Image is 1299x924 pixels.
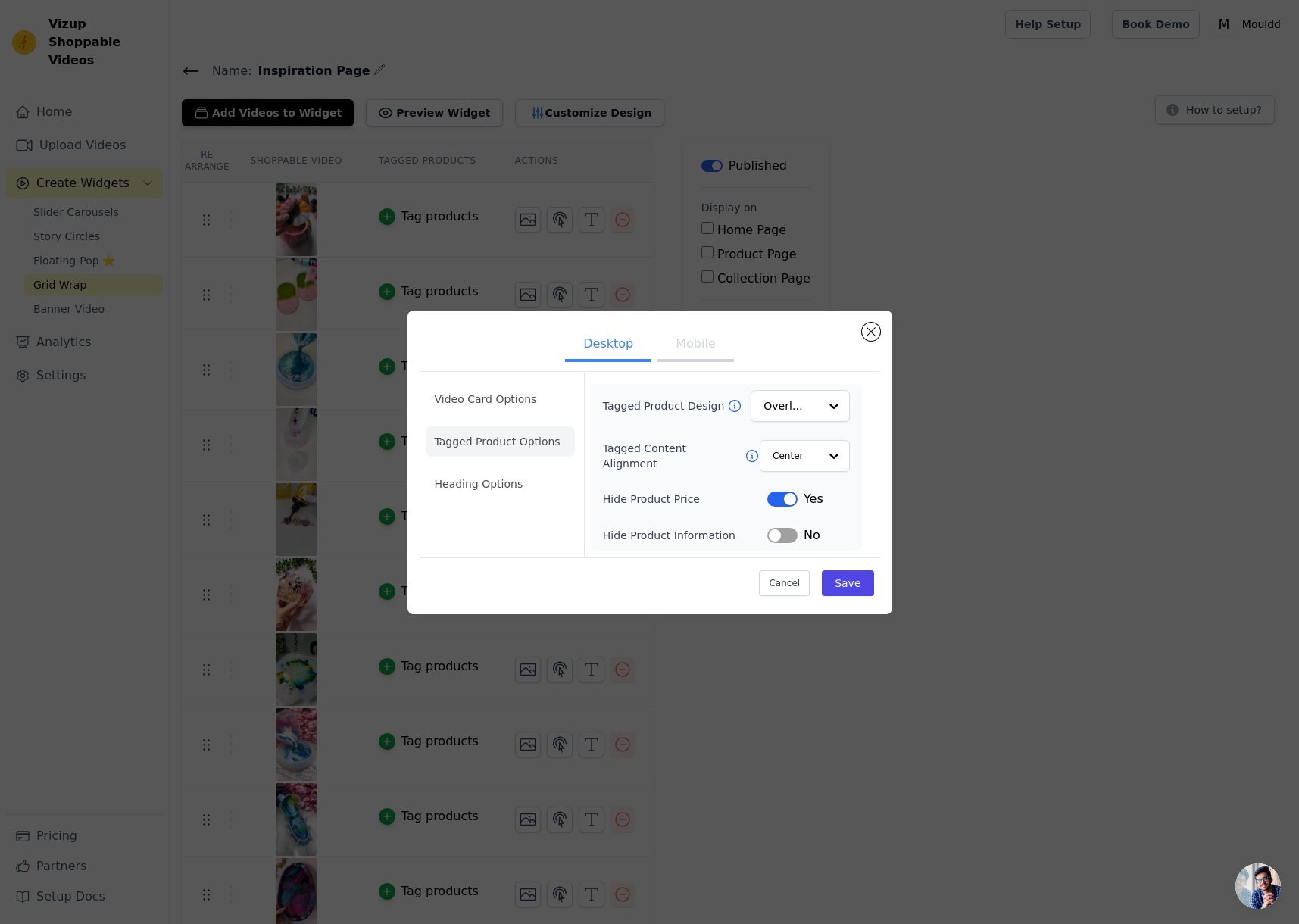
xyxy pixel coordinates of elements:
[426,384,575,414] li: Video Card Options
[426,469,575,499] li: Heading Options
[862,323,880,341] button: Close modal
[603,492,767,507] label: Hide Product Price
[603,528,767,543] label: Hide Product Information
[426,426,575,457] li: Tagged Product Options
[565,329,651,362] button: Desktop
[804,526,820,545] span: No
[822,570,873,596] button: Save
[657,329,733,362] button: Mobile
[1235,863,1281,909] div: Open chat
[603,398,727,414] label: Tagged Product Design
[804,490,823,508] span: Yes
[603,441,745,471] label: Tagged Content Alignment
[759,570,810,596] button: Cancel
